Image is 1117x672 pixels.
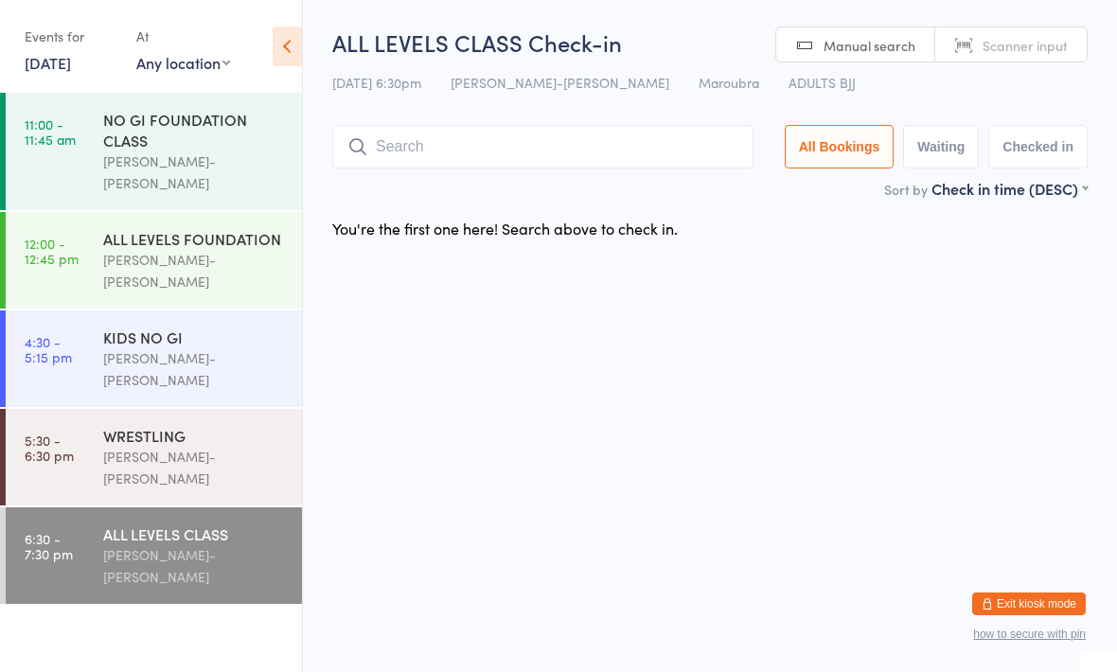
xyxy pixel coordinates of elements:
span: ADULTS BJJ [789,73,856,92]
a: 6:30 -7:30 pmALL LEVELS CLASS[PERSON_NAME]-[PERSON_NAME] [6,507,302,604]
div: [PERSON_NAME]-[PERSON_NAME] [103,446,286,489]
time: 12:00 - 12:45 pm [25,236,79,266]
div: You're the first one here! Search above to check in. [332,218,678,239]
button: All Bookings [785,125,895,168]
h2: ALL LEVELS CLASS Check-in [332,27,1088,58]
span: Maroubra [699,73,759,92]
div: ALL LEVELS CLASS [103,523,286,544]
time: 4:30 - 5:15 pm [25,334,72,364]
button: Exit kiosk mode [972,592,1086,615]
div: [PERSON_NAME]-[PERSON_NAME] [103,150,286,194]
div: KIDS NO GI [103,327,286,347]
a: [DATE] [25,52,71,73]
span: Manual search [824,36,915,55]
div: Check in time (DESC) [931,178,1088,199]
div: Any location [136,52,230,73]
button: Checked in [988,125,1088,168]
span: Scanner input [983,36,1068,55]
time: 5:30 - 6:30 pm [25,433,74,463]
input: Search [332,125,754,168]
div: [PERSON_NAME]-[PERSON_NAME] [103,544,286,588]
a: 12:00 -12:45 pmALL LEVELS FOUNDATION[PERSON_NAME]-[PERSON_NAME] [6,212,302,309]
span: [DATE] 6:30pm [332,73,421,92]
button: Waiting [903,125,979,168]
a: 11:00 -11:45 amNO GI FOUNDATION CLASS[PERSON_NAME]-[PERSON_NAME] [6,93,302,210]
a: 4:30 -5:15 pmKIDS NO GI[PERSON_NAME]-[PERSON_NAME] [6,310,302,407]
div: ALL LEVELS FOUNDATION [103,228,286,249]
div: Events for [25,21,117,52]
div: WRESTLING [103,425,286,446]
time: 11:00 - 11:45 am [25,116,76,147]
button: how to secure with pin [973,628,1086,641]
label: Sort by [884,180,928,199]
div: At [136,21,230,52]
div: [PERSON_NAME]-[PERSON_NAME] [103,347,286,391]
div: [PERSON_NAME]-[PERSON_NAME] [103,249,286,292]
div: NO GI FOUNDATION CLASS [103,109,286,150]
a: 5:30 -6:30 pmWRESTLING[PERSON_NAME]-[PERSON_NAME] [6,409,302,505]
span: [PERSON_NAME]-[PERSON_NAME] [451,73,669,92]
time: 6:30 - 7:30 pm [25,531,73,561]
